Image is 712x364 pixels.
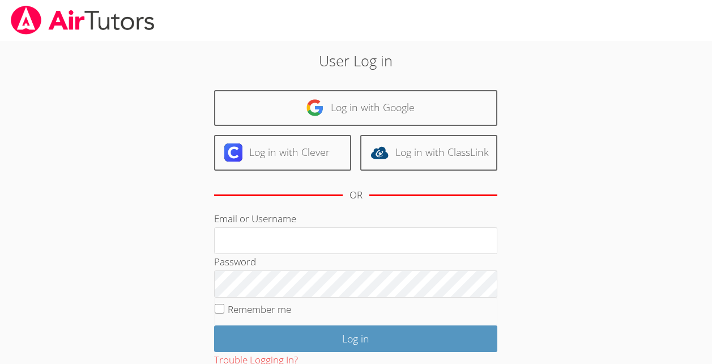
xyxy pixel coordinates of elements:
[349,187,363,204] div: OR
[214,135,351,171] a: Log in with Clever
[214,90,497,126] a: Log in with Google
[214,325,497,352] input: Log in
[228,303,291,316] label: Remember me
[370,143,389,162] img: classlink-logo-d6bb404cc1216ec64c9a2012d9dc4662098be43eaf13dc465df04b49fa7ab582.svg
[306,99,324,117] img: google-logo-50288ca7cdecda66e5e0955fdab243c47b7ad437acaf1139b6f446037453330a.svg
[360,135,497,171] a: Log in with ClassLink
[214,255,256,268] label: Password
[10,6,156,35] img: airtutors_banner-c4298cdbf04f3fff15de1276eac7730deb9818008684d7c2e4769d2f7ddbe033.png
[214,212,296,225] label: Email or Username
[164,50,548,71] h2: User Log in
[224,143,242,162] img: clever-logo-6eab21bc6e7a338710f1a6ff85c0baf02591cd810cc4098c63d3a4b26e2feb20.svg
